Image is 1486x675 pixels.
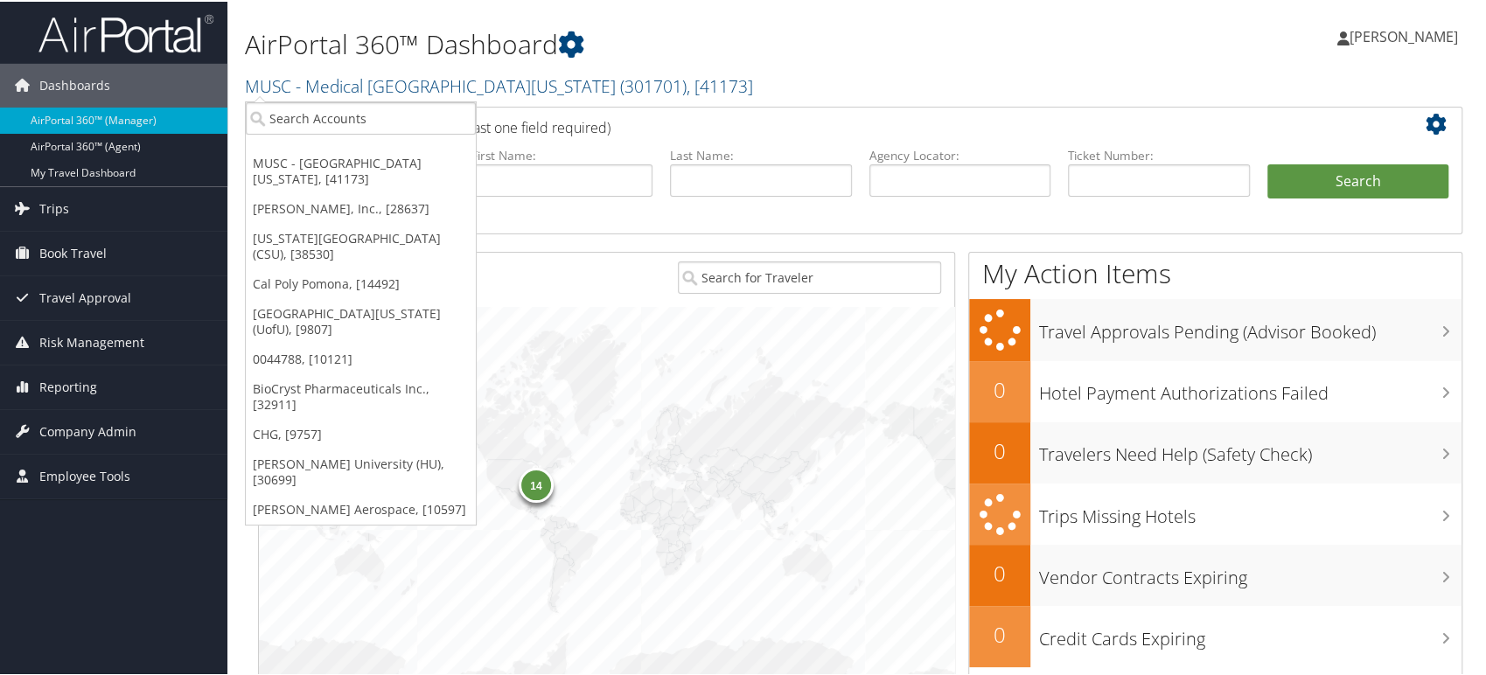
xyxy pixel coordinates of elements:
h1: AirPortal 360™ Dashboard [245,24,1065,61]
h2: Airtinerary Lookup [272,108,1348,138]
span: Dashboards [39,62,110,106]
a: [PERSON_NAME] Aerospace, [10597] [246,493,476,523]
a: [US_STATE][GEOGRAPHIC_DATA] (CSU), [38530] [246,222,476,268]
span: Trips [39,185,69,229]
input: Search for Traveler [678,260,941,292]
a: MUSC - Medical [GEOGRAPHIC_DATA][US_STATE] [245,73,753,96]
h1: My Action Items [969,254,1462,290]
span: Travel Approval [39,275,131,318]
a: 0044788, [10121] [246,343,476,372]
span: Employee Tools [39,453,130,497]
span: Book Travel [39,230,107,274]
label: Ticket Number: [1068,145,1250,163]
div: 14 [519,466,554,501]
a: 0Vendor Contracts Expiring [969,543,1462,604]
span: Risk Management [39,319,144,363]
a: 0Credit Cards Expiring [969,604,1462,665]
h3: Hotel Payment Authorizations Failed [1039,371,1462,404]
label: First Name: [471,145,653,163]
a: 0Hotel Payment Authorizations Failed [969,359,1462,421]
label: Last Name: [670,145,852,163]
span: [PERSON_NAME] [1350,25,1458,45]
h3: Trips Missing Hotels [1039,494,1462,527]
h3: Credit Cards Expiring [1039,616,1462,650]
span: Company Admin [39,408,136,452]
a: 0Travelers Need Help (Safety Check) [969,421,1462,482]
a: MUSC - [GEOGRAPHIC_DATA][US_STATE], [41173] [246,147,476,192]
a: BioCryst Pharmaceuticals Inc., [32911] [246,372,476,418]
h2: 0 [969,435,1030,464]
h3: Vendor Contracts Expiring [1039,555,1462,588]
a: [PERSON_NAME] [1337,9,1476,61]
a: [PERSON_NAME] University (HU), [30699] [246,448,476,493]
span: (at least one field required) [443,116,610,136]
input: Search Accounts [246,101,476,133]
h3: Travel Approvals Pending (Advisor Booked) [1039,310,1462,343]
h3: Travelers Need Help (Safety Check) [1039,432,1462,465]
h2: 0 [969,373,1030,403]
h2: 0 [969,557,1030,587]
span: Reporting [39,364,97,407]
h2: 0 [969,618,1030,648]
a: Trips Missing Hotels [969,482,1462,544]
a: [PERSON_NAME], Inc., [28637] [246,192,476,222]
img: airportal-logo.png [38,11,213,52]
button: Search [1267,163,1449,198]
a: Travel Approvals Pending (Advisor Booked) [969,297,1462,359]
span: ( 301701 ) [620,73,687,96]
a: [GEOGRAPHIC_DATA][US_STATE] (UofU), [9807] [246,297,476,343]
span: , [ 41173 ] [687,73,753,96]
a: CHG, [9757] [246,418,476,448]
a: Cal Poly Pomona, [14492] [246,268,476,297]
label: Agency Locator: [869,145,1051,163]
